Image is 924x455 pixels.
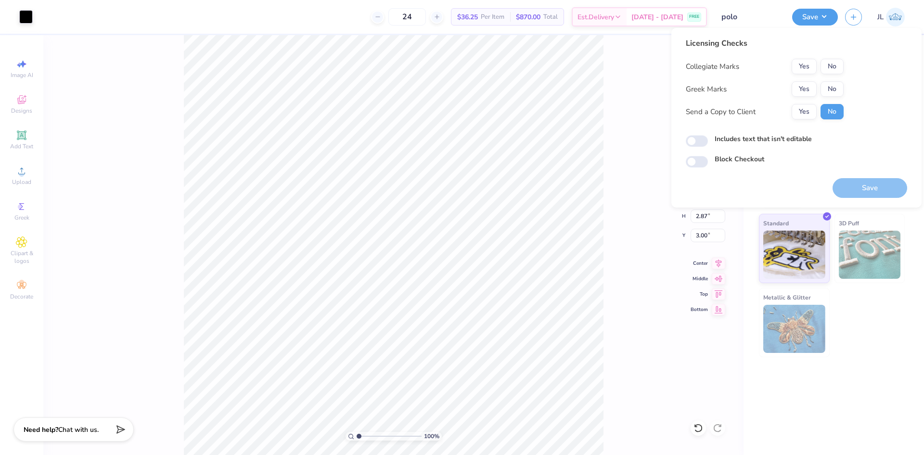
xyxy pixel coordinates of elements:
img: Jairo Laqui [886,8,905,26]
button: Yes [792,81,817,97]
span: JL [877,12,884,23]
button: No [821,59,844,74]
span: Add Text [10,143,33,150]
span: Top [691,291,708,298]
span: 3D Puff [839,218,859,228]
span: Chat with us. [58,425,99,434]
a: JL [877,8,905,26]
div: Collegiate Marks [686,61,739,72]
div: Greek Marks [686,84,727,95]
div: Licensing Checks [686,38,844,49]
input: – – [388,8,426,26]
span: Center [691,260,708,267]
button: No [821,81,844,97]
span: Bottom [691,306,708,313]
span: 100 % [424,432,439,441]
span: Middle [691,275,708,282]
span: Decorate [10,293,33,300]
span: Image AI [11,71,33,79]
span: Est. Delivery [577,12,614,22]
button: No [821,104,844,119]
img: Metallic & Glitter [763,305,825,353]
img: 3D Puff [839,231,901,279]
label: Includes text that isn't editable [715,134,812,144]
span: $870.00 [516,12,540,22]
span: Per Item [481,12,504,22]
span: Clipart & logos [5,249,38,265]
span: Upload [12,178,31,186]
button: Yes [792,104,817,119]
span: Standard [763,218,789,228]
input: Untitled Design [714,7,785,26]
span: Designs [11,107,32,115]
span: $36.25 [457,12,478,22]
strong: Need help? [24,425,58,434]
button: Yes [792,59,817,74]
span: FREE [689,13,699,20]
span: [DATE] - [DATE] [631,12,683,22]
span: Metallic & Glitter [763,292,811,302]
span: Total [543,12,558,22]
span: Greek [14,214,29,221]
button: Save [792,9,838,26]
div: Send a Copy to Client [686,106,756,117]
label: Block Checkout [715,154,764,164]
img: Standard [763,231,825,279]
